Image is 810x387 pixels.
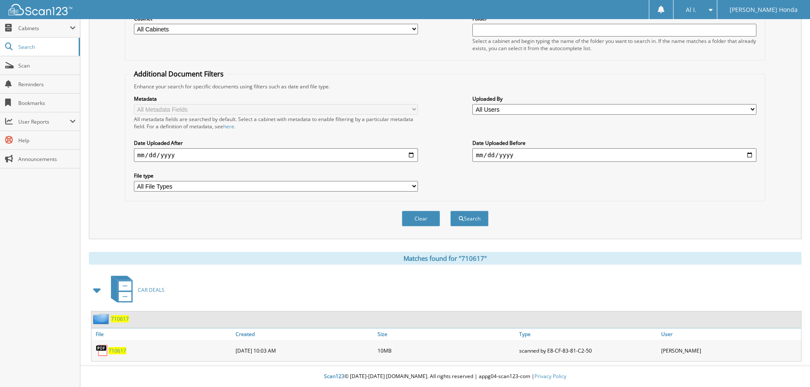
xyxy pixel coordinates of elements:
img: PDF.png [96,344,108,357]
span: Bookmarks [18,99,76,107]
a: File [91,328,233,340]
img: folder2.png [93,314,111,324]
div: [PERSON_NAME] [659,342,801,359]
div: © [DATE]-[DATE] [DOMAIN_NAME]. All rights reserved | appg04-scan123-com | [80,366,810,387]
span: CAR DEALS [138,286,165,294]
span: Scan123 [324,373,344,380]
div: 10MB [375,342,517,359]
div: Select a cabinet and begin typing the name of the folder you want to search in. If the name match... [472,37,756,52]
label: Uploaded By [472,95,756,102]
span: Al I. [686,7,696,12]
span: Reminders [18,81,76,88]
button: Clear [402,211,440,226]
a: Size [375,328,517,340]
input: start [134,148,418,162]
iframe: Chat Widget [767,346,810,387]
div: Enhance your search for specific documents using filters such as date and file type. [130,83,761,90]
a: here [223,123,234,130]
a: User [659,328,801,340]
span: Search [18,43,74,51]
a: Type [517,328,659,340]
label: Date Uploaded After [134,139,418,147]
span: User Reports [18,118,70,125]
legend: Additional Document Filters [130,69,228,79]
a: CAR DEALS [106,273,165,307]
input: end [472,148,756,162]
span: Cabinets [18,25,70,32]
label: Date Uploaded Before [472,139,756,147]
a: 710617 [111,315,129,322]
label: File type [134,172,418,179]
a: 710617 [108,347,126,354]
button: Search [450,211,489,226]
div: All metadata fields are searched by default. Select a cabinet with metadata to enable filtering b... [134,116,418,130]
label: Metadata [134,95,418,102]
img: scan123-logo-white.svg [9,4,72,15]
span: Help [18,137,76,144]
span: Announcements [18,155,76,163]
span: [PERSON_NAME] Honda [730,7,798,12]
span: Scan [18,62,76,69]
a: Created [233,328,375,340]
div: [DATE] 10:03 AM [233,342,375,359]
a: Privacy Policy [534,373,566,380]
div: Matches found for "710617" [89,252,801,265]
div: scanned by E8-CF-83-81-C2-50 [517,342,659,359]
